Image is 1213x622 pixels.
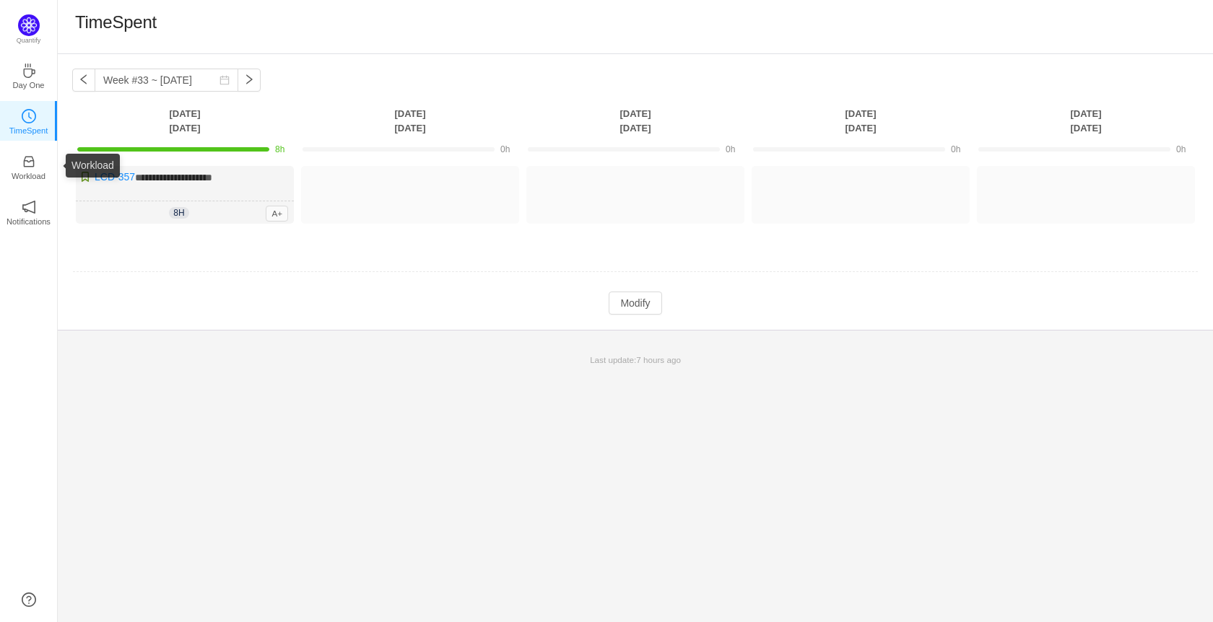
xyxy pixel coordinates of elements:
p: Day One [12,79,44,92]
img: 10315 [79,171,91,183]
span: 0h [726,144,735,154]
th: [DATE] [DATE] [973,106,1199,136]
th: [DATE] [DATE] [748,106,973,136]
img: Quantify [18,14,40,36]
span: 0h [1176,144,1186,154]
i: icon: coffee [22,63,36,78]
p: Workload [12,170,45,183]
i: icon: clock-circle [22,109,36,123]
i: icon: calendar [219,75,230,85]
span: 0h [500,144,510,154]
th: [DATE] [DATE] [523,106,748,136]
span: 7 hours ago [636,355,681,364]
p: TimeSpent [9,124,48,137]
a: icon: inboxWorkload [22,159,36,173]
span: 0h [951,144,960,154]
span: 8h [275,144,284,154]
a: icon: notificationNotifications [22,204,36,219]
a: icon: question-circle [22,592,36,607]
p: Quantify [17,36,41,46]
a: icon: clock-circleTimeSpent [22,113,36,128]
th: [DATE] [DATE] [72,106,297,136]
span: 8h [169,207,188,219]
span: A+ [266,206,288,222]
button: icon: left [72,69,95,92]
p: Notifications [6,215,51,228]
a: LCD-357 [95,171,135,183]
button: icon: right [238,69,261,92]
h1: TimeSpent [75,12,157,33]
i: icon: notification [22,200,36,214]
span: Last update: [590,355,681,364]
i: icon: inbox [22,154,36,169]
a: icon: coffeeDay One [22,68,36,82]
input: Select a week [95,69,238,92]
th: [DATE] [DATE] [297,106,523,136]
button: Modify [609,292,661,315]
